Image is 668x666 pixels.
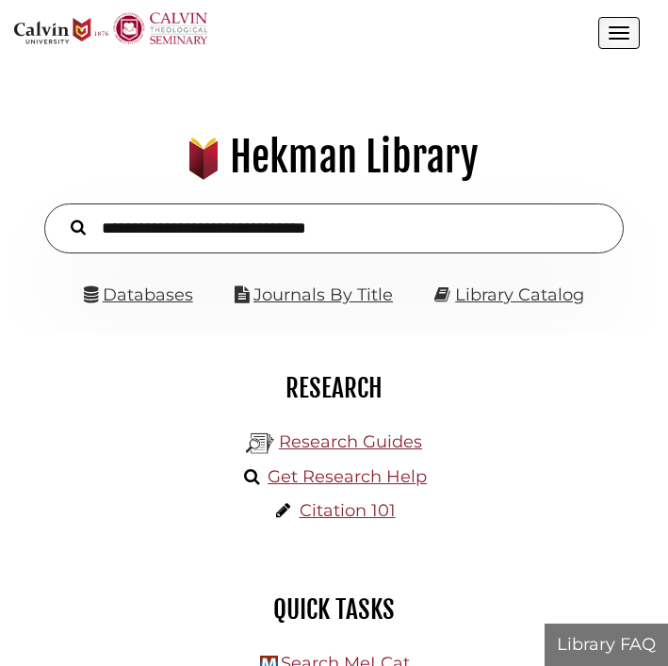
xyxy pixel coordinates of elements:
a: Research Guides [279,431,422,452]
a: Journals By Title [253,284,393,305]
i: Search [71,219,86,236]
a: Citation 101 [300,500,396,521]
h1: Hekman Library [24,132,644,183]
a: Library Catalog [455,284,584,305]
h2: Research [28,372,640,404]
button: Search [61,215,95,238]
a: Get Research Help [268,466,427,487]
img: Hekman Library Logo [246,430,274,458]
a: Databases [84,284,193,305]
img: Calvin Theological Seminary [113,12,207,44]
button: Open the menu [598,17,640,49]
h2: Quick Tasks [28,593,640,625]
